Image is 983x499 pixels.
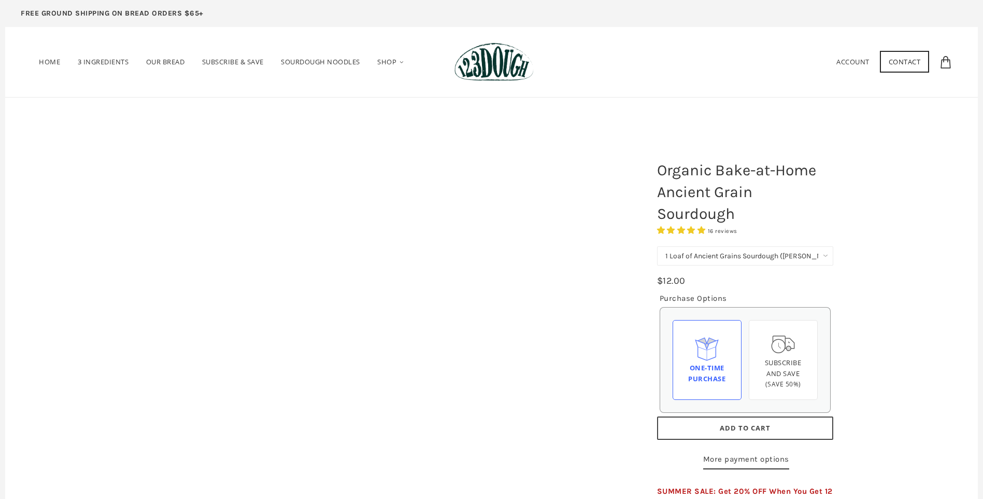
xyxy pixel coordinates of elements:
[202,57,264,66] span: Subscribe & Save
[281,57,360,66] span: SOURDOUGH NOODLES
[70,43,137,81] a: 3 Ingredients
[657,417,833,440] button: Add to Cart
[765,380,801,389] span: (Save 50%)
[194,43,272,81] a: Subscribe & Save
[836,57,870,66] a: Account
[21,8,204,19] p: FREE GROUND SHIPPING ON BREAD ORDERS $65+
[657,226,708,235] span: 4.75 stars
[765,358,802,378] span: Subscribe and save
[681,363,733,384] div: One-time Purchase
[660,292,727,304] legend: Purchase Options
[880,51,930,73] a: Contact
[657,273,686,288] div: $12.00
[454,43,534,81] img: 123Dough Bakery
[708,228,737,234] span: 16 reviews
[146,57,185,66] span: Our Bread
[720,423,771,433] span: Add to Cart
[5,5,219,27] a: FREE GROUND SHIPPING ON BREAD ORDERS $65+
[138,43,193,81] a: Our Bread
[273,43,368,81] a: SOURDOUGH NOODLES
[31,43,412,81] nav: Primary
[369,43,412,81] a: Shop
[31,43,68,81] a: Home
[377,57,396,66] span: Shop
[649,154,841,230] h1: Organic Bake-at-Home Ancient Grain Sourdough
[703,453,789,469] a: More payment options
[78,57,129,66] span: 3 Ingredients
[39,57,60,66] span: Home
[103,149,615,461] a: Organic Bake-at-Home Ancient Grain Sourdough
